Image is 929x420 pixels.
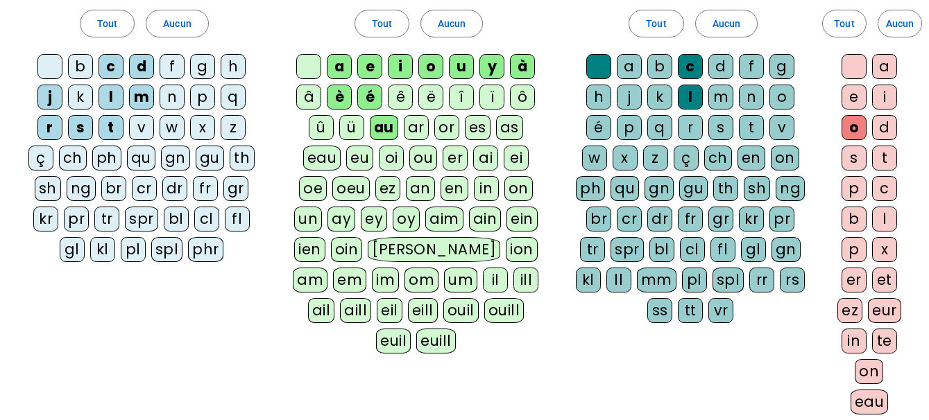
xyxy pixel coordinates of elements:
div: ch [59,146,87,170]
div: oeu [332,176,370,201]
div: ien [294,237,325,262]
div: l [872,207,897,231]
div: kl [576,268,601,292]
div: n [739,85,764,110]
div: j [617,85,642,110]
div: mm [637,268,676,292]
div: ez [837,298,862,323]
div: oe [299,176,327,201]
div: th [713,176,738,201]
span: Aucun [438,15,466,32]
span: Tout [646,15,666,32]
div: ai [473,146,498,170]
div: gn [772,237,801,262]
div: spr [125,207,158,231]
button: Aucun [146,10,208,37]
div: j [37,85,62,110]
span: Aucun [163,15,191,32]
div: as [496,115,523,140]
div: v [129,115,154,140]
div: g [190,54,215,79]
div: p [842,237,867,262]
div: t [739,115,764,140]
span: Aucun [886,15,914,32]
div: s [842,146,867,170]
div: ouill [484,298,524,323]
div: x [613,146,638,170]
div: br [586,207,611,231]
div: ay [327,207,355,231]
div: um [444,268,477,292]
div: v [769,115,794,140]
div: au [370,115,398,140]
div: ill [513,268,538,292]
div: ein [506,207,538,231]
button: Tout [629,10,683,37]
div: f [739,54,764,79]
div: a [872,54,897,79]
div: sh [744,176,770,201]
div: à [510,54,535,79]
div: te [872,329,897,353]
div: h [586,85,611,110]
div: p [190,85,215,110]
button: Tout [355,10,409,37]
div: th [230,146,255,170]
div: b [68,54,93,79]
div: aill [340,298,371,323]
span: Tout [97,15,117,32]
div: y [479,54,504,79]
div: ail [308,298,335,323]
div: euil [376,329,411,353]
div: ph [576,176,605,201]
div: ê [388,85,413,110]
div: on [855,359,883,384]
div: c [99,54,123,79]
div: a [327,54,352,79]
div: fr [678,207,703,231]
div: fr [193,176,218,201]
div: cl [680,237,705,262]
div: b [842,207,867,231]
div: ou [409,146,437,170]
button: Aucun [695,10,758,37]
div: z [643,146,668,170]
button: Aucun [420,10,483,37]
div: d [708,54,733,79]
div: im [372,268,399,292]
div: bl [164,207,189,231]
div: s [68,115,93,140]
div: r [37,115,62,140]
div: m [708,85,733,110]
div: t [99,115,123,140]
div: gr [708,207,733,231]
div: sh [35,176,61,201]
div: d [872,115,897,140]
div: û [309,115,334,140]
div: ng [67,176,96,201]
div: c [872,176,897,201]
div: e [842,85,867,110]
div: kr [33,207,58,231]
div: fl [710,237,735,262]
div: am [293,268,327,292]
div: rr [749,268,774,292]
div: ï [479,85,504,110]
div: ç [674,146,699,170]
div: b [647,54,672,79]
div: [PERSON_NAME] [368,237,500,262]
div: ch [704,146,732,170]
div: on [771,146,799,170]
div: et [872,268,897,292]
div: kl [90,237,115,262]
div: ar [404,115,429,140]
div: eil [377,298,402,323]
div: br [101,176,126,201]
div: il [483,268,508,292]
div: cr [132,176,157,201]
div: r [678,115,703,140]
div: phr [188,237,223,262]
div: es [465,115,491,140]
div: î [449,85,474,110]
div: oi [379,146,404,170]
